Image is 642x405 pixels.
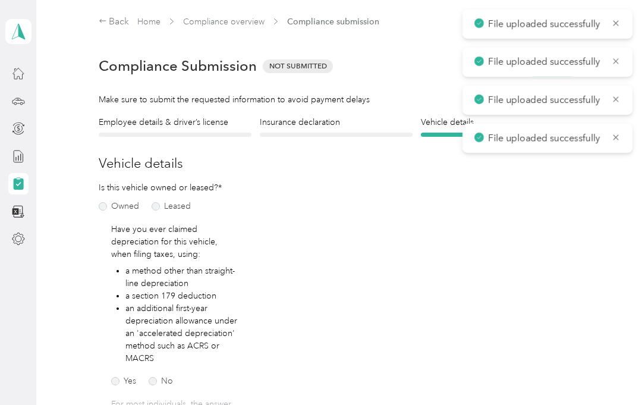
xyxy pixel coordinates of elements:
[183,17,265,27] a: Compliance overview
[152,202,191,211] label: Leased
[488,17,603,32] p: File uploaded successfully
[260,116,413,128] h4: Insurance declaration
[263,59,333,73] span: Not Submitted
[99,58,257,74] h1: Compliance Submission
[137,17,160,27] a: Home
[125,265,238,290] li: a method other than straight-line depreciation
[99,15,130,29] div: Back
[488,55,603,70] p: File uploaded successfully
[488,131,603,146] p: File uploaded successfully
[125,302,238,365] li: an additional first-year depreciation allowance under an 'accelerated depreciation' method such a...
[149,377,173,385] label: No
[125,290,238,302] li: a section 179 deduction
[111,377,136,385] label: Yes
[99,202,139,211] label: Owned
[99,153,574,173] h3: Vehicle details
[287,15,379,28] span: Compliance submission
[421,116,574,128] h4: Vehicle details
[575,338,642,405] iframe: Everlance-gr Chat Button Frame
[99,116,251,128] h4: Employee details & driver’s license
[99,93,574,106] div: Make sure to submit the requested information to avoid payment delays
[488,93,603,108] p: File uploaded successfully
[111,223,238,260] p: Have you ever claimed depreciation for this vehicle, when filing taxes, using:
[99,181,200,194] p: Is this vehicle owned or leased?*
